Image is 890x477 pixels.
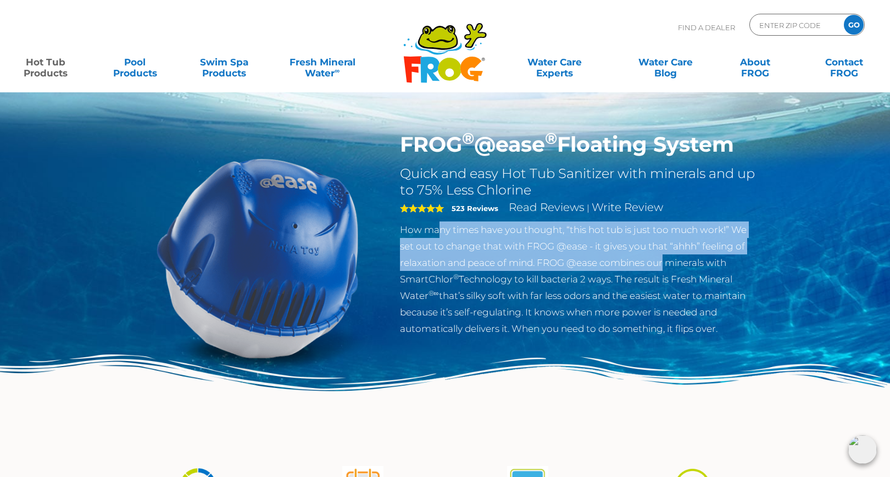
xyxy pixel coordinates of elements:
span: | [587,203,589,213]
sup: ®∞ [429,289,439,297]
a: AboutFROG [720,51,789,73]
p: How many times have you thought, “this hot tub is just too much work!” We set out to change that ... [400,221,759,337]
input: GO [844,15,864,35]
img: hot-tub-product-atease-system.png [132,132,383,384]
p: Find A Dealer [678,14,735,41]
input: Zip Code Form [758,17,832,33]
a: ContactFROG [810,51,879,73]
span: 5 [400,204,444,213]
a: Water CareExperts [498,51,611,73]
a: PoolProducts [101,51,170,73]
a: Write Review [592,201,663,214]
strong: 523 Reviews [452,204,498,213]
a: Hot TubProducts [11,51,80,73]
a: Swim SpaProducts [190,51,259,73]
a: Read Reviews [509,201,585,214]
h2: Quick and easy Hot Tub Sanitizer with minerals and up to 75% Less Chlorine [400,165,759,198]
h1: FROG @ease Floating System [400,132,759,157]
sup: ∞ [335,66,340,75]
sup: ® [453,273,459,281]
img: openIcon [848,435,877,464]
sup: ® [462,129,474,148]
sup: ® [545,129,557,148]
a: Water CareBlog [631,51,700,73]
a: Fresh MineralWater∞ [279,51,366,73]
